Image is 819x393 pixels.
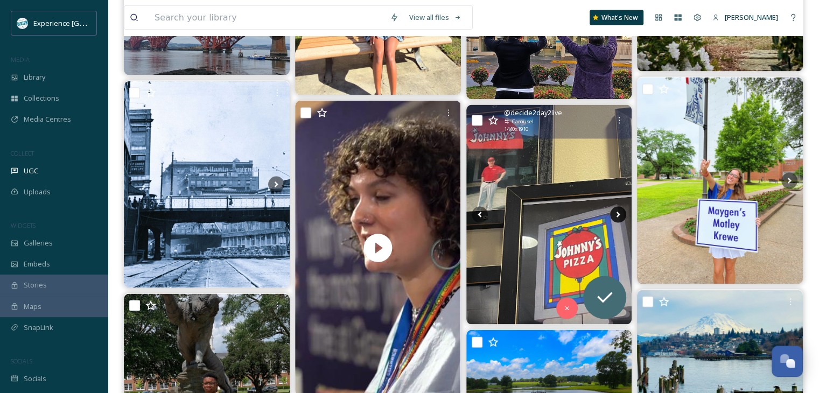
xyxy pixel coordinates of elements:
[24,187,51,197] span: Uploads
[24,93,59,103] span: Collections
[24,280,47,290] span: Stories
[504,108,562,118] span: @ decide2day2live
[24,72,45,82] span: Library
[707,7,783,28] a: [PERSON_NAME]
[772,346,803,377] button: Open Chat
[11,55,30,64] span: MEDIA
[504,125,528,133] span: 1440 x 1910
[11,357,32,365] span: SOCIALS
[24,374,46,384] span: Socials
[124,81,290,289] img: Every time you walk through Underground Atlanta, you're experiencing a piece of urban history tha...
[24,114,71,124] span: Media Centres
[725,12,778,22] span: [PERSON_NAME]
[24,259,50,269] span: Embeds
[590,10,643,25] a: What's New
[404,7,467,28] a: View all files
[33,18,140,28] span: Experience [GEOGRAPHIC_DATA]
[149,6,384,30] input: Search your library
[512,118,534,125] span: Carousel
[24,238,53,248] span: Galleries
[637,78,803,285] img: Officially a week until our OSL’s get their first group of Freshman!🩵🐶❤️ Headed to orientation th...
[11,221,36,229] span: WIDGETS
[11,149,34,157] span: COLLECT
[24,166,38,176] span: UGC
[24,301,41,312] span: Maps
[24,322,53,333] span: SnapLink
[466,105,632,325] img: Have you ever seen #JohnnysPizza fanatics?! Well now you have! 🍕😳🤩🤪 johnnysph I told you were wer...
[17,18,28,29] img: 24IZHUKKFBA4HCESFN4PRDEIEY.avif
